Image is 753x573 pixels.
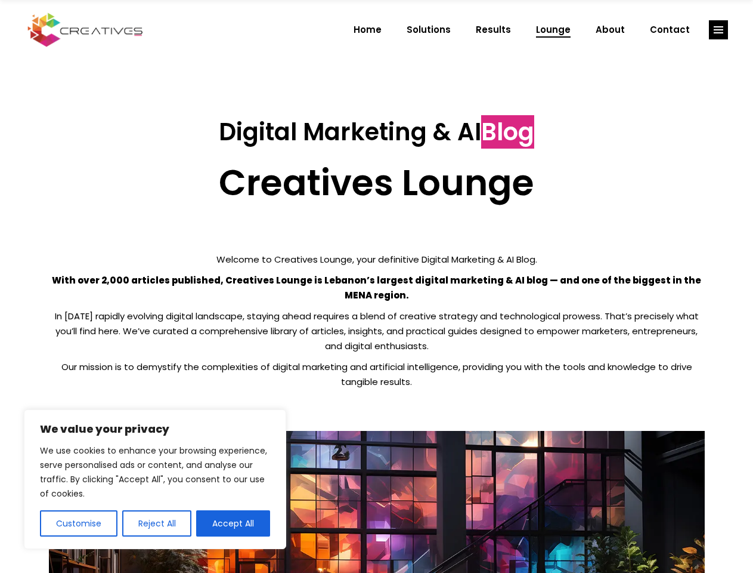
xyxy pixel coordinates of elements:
[49,118,705,146] h3: Digital Marketing & AI
[25,11,145,48] img: Creatives
[354,14,382,45] span: Home
[596,14,625,45] span: About
[394,14,463,45] a: Solutions
[40,422,270,436] p: We value your privacy
[122,510,192,537] button: Reject All
[650,14,690,45] span: Contact
[637,14,702,45] a: Contact
[341,14,394,45] a: Home
[481,115,534,149] span: Blog
[476,14,511,45] span: Results
[523,14,583,45] a: Lounge
[463,14,523,45] a: Results
[40,510,117,537] button: Customise
[52,274,701,301] strong: With over 2,000 articles published, Creatives Lounge is Lebanon’s largest digital marketing & AI ...
[49,309,705,353] p: In [DATE] rapidly evolving digital landscape, staying ahead requires a blend of creative strategy...
[40,443,270,501] p: We use cookies to enhance your browsing experience, serve personalised ads or content, and analys...
[49,161,705,204] h2: Creatives Lounge
[536,14,571,45] span: Lounge
[407,14,451,45] span: Solutions
[196,510,270,537] button: Accept All
[709,20,728,39] a: link
[49,359,705,389] p: Our mission is to demystify the complexities of digital marketing and artificial intelligence, pr...
[583,14,637,45] a: About
[24,409,286,549] div: We value your privacy
[49,252,705,267] p: Welcome to Creatives Lounge, your definitive Digital Marketing & AI Blog.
